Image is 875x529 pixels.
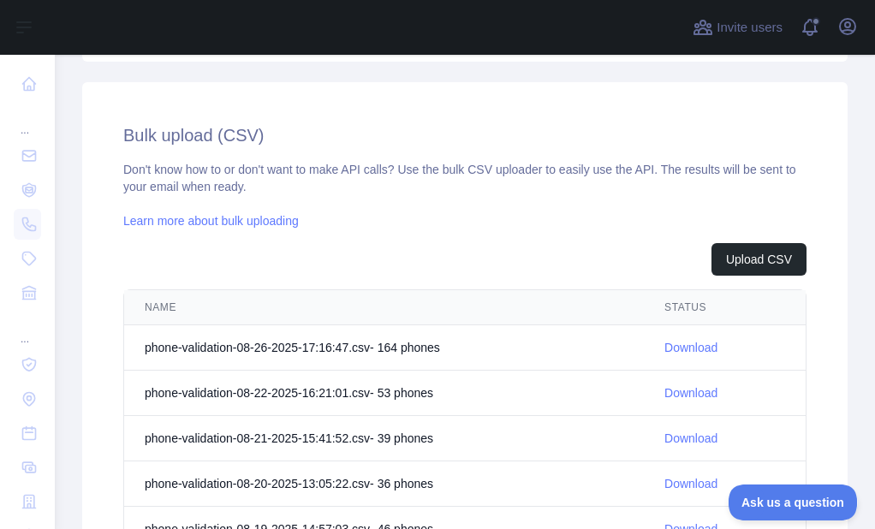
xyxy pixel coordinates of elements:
a: Download [664,477,717,490]
a: Download [664,386,717,400]
td: phone-validation-08-22-2025-16:21:01.csv - 53 phone s [124,371,644,416]
div: ... [14,312,41,346]
a: Download [664,431,717,445]
th: STATUS [644,290,806,325]
div: ... [14,103,41,137]
button: Invite users [689,14,786,41]
h2: Bulk upload (CSV) [123,123,807,147]
td: phone-validation-08-20-2025-13:05:22.csv - 36 phone s [124,461,644,507]
td: phone-validation-08-21-2025-15:41:52.csv - 39 phone s [124,416,644,461]
th: NAME [124,290,644,325]
span: Invite users [717,18,783,38]
a: Download [664,341,717,354]
td: phone-validation-08-26-2025-17:16:47.csv - 164 phone s [124,325,644,371]
a: Learn more about bulk uploading [123,214,299,228]
button: Upload CSV [711,243,807,276]
iframe: Toggle Customer Support [729,484,858,520]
